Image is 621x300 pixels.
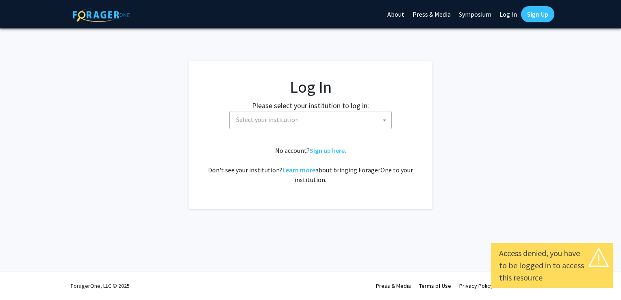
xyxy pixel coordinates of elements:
span: Select your institution [233,111,391,128]
a: Terms of Use [419,282,451,289]
img: ForagerOne Logo [73,8,130,22]
a: Learn more about bringing ForagerOne to your institution [282,166,315,174]
span: Select your institution [236,115,299,124]
a: Sign up here [310,146,345,154]
a: Privacy Policy [459,282,493,289]
h1: Log In [205,77,416,97]
div: Access denied, you have to be logged in to access this resource [499,247,605,284]
span: Select your institution [229,111,392,129]
div: ForagerOne, LLC © 2025 [71,272,130,300]
label: Please select your institution to log in: [252,100,369,111]
div: No account? . Don't see your institution? about bringing ForagerOne to your institution. [205,146,416,185]
a: Sign Up [521,6,554,22]
a: Press & Media [376,282,411,289]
